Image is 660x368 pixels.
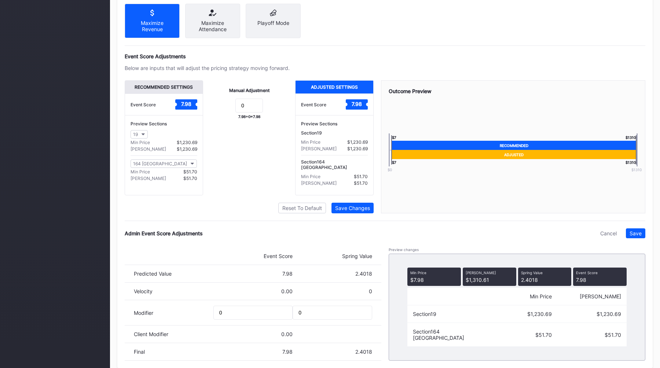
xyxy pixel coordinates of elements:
[354,180,368,186] div: $51.70
[177,140,197,145] div: $1,230.69
[597,228,620,238] button: Cancel
[301,146,337,151] div: [PERSON_NAME]
[407,268,461,286] div: $7.98
[335,205,370,211] div: Save Changes
[229,88,269,93] div: Manual Adjustment
[482,293,551,299] div: Min Price
[626,135,637,141] div: $ 1310
[125,230,203,236] div: Admin Event Score Adjustments
[183,169,197,174] div: $51.70
[466,271,513,275] div: [PERSON_NAME]
[131,169,150,174] div: Min Price
[252,20,295,26] div: Playoff Mode
[293,253,372,259] div: Spring Value
[131,140,150,145] div: Min Price
[183,176,197,181] div: $51.70
[391,135,396,141] div: $ 7
[213,349,293,355] div: 7.98
[391,150,637,159] div: Adjusted
[301,102,326,107] div: Event Score
[331,203,374,213] button: Save Changes
[301,174,320,179] div: Min Price
[301,130,368,136] div: Section 19
[131,121,197,126] div: Preview Sections
[347,146,368,151] div: $1,230.69
[389,247,645,252] div: Preview changes
[600,230,617,236] div: Cancel
[301,180,337,186] div: [PERSON_NAME]
[133,132,138,137] div: 19
[131,20,174,32] div: Maximize Revenue
[131,130,148,139] button: 19
[293,349,372,355] div: 2.4018
[552,311,621,317] div: $1,230.69
[293,271,372,277] div: 2.4018
[410,271,458,275] div: Min Price
[413,328,482,341] div: Section 164 [GEOGRAPHIC_DATA]
[296,81,373,93] div: Adjusted Settings
[552,293,621,299] div: [PERSON_NAME]
[301,121,368,126] div: Preview Sections
[133,161,187,166] div: 164 [GEOGRAPHIC_DATA]
[134,349,213,355] div: Final
[131,159,197,168] button: 164 [GEOGRAPHIC_DATA]
[301,159,368,170] div: Section 164 [GEOGRAPHIC_DATA]
[626,159,637,165] div: $ 1310
[282,205,322,211] div: Reset To Default
[301,139,320,145] div: Min Price
[463,268,516,286] div: $1,310.61
[482,311,551,317] div: $1,230.69
[131,146,166,152] div: [PERSON_NAME]
[213,288,293,294] div: 0.00
[293,288,372,294] div: 0
[131,102,156,107] div: Event Score
[278,203,326,213] button: Reset To Default
[191,20,234,32] div: Maximize Attendance
[213,271,293,277] div: 7.98
[624,168,649,172] div: $ 1310
[213,253,293,259] div: Event Score
[391,141,637,150] div: Recommended
[131,176,166,181] div: [PERSON_NAME]
[354,174,368,179] div: $51.70
[352,101,362,107] text: 7.98
[391,159,396,165] div: $ 7
[177,146,197,152] div: $1,230.69
[125,81,203,93] div: Recommended Settings
[238,114,260,119] div: 7.98 + 0 = 7.98
[347,139,368,145] div: $1,230.69
[134,331,213,337] div: Client Modifier
[125,65,290,71] div: Below are inputs that will adjust the pricing strategy moving forward.
[626,228,645,238] button: Save
[552,332,621,338] div: $51.70
[134,288,213,294] div: Velocity
[413,311,482,317] div: Section 19
[125,53,645,59] div: Event Score Adjustments
[389,88,638,94] div: Outcome Preview
[630,230,642,236] div: Save
[521,271,569,275] div: Spring Value
[213,331,293,337] div: 0.00
[518,268,572,286] div: 2.4018
[134,310,213,316] div: Modifier
[181,101,191,107] text: 7.98
[573,268,627,286] div: 7.98
[134,271,213,277] div: Predicted Value
[576,271,624,275] div: Event Score
[482,332,551,338] div: $51.70
[377,168,403,172] div: $0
